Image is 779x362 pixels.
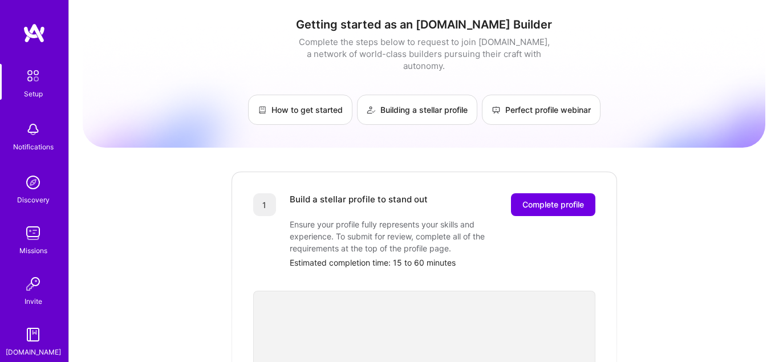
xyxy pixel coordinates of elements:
[290,193,428,216] div: Build a stellar profile to stand out
[23,23,46,43] img: logo
[367,105,376,115] img: Building a stellar profile
[290,218,518,254] div: Ensure your profile fully represents your skills and experience. To submit for review, complete a...
[296,36,553,72] div: Complete the steps below to request to join [DOMAIN_NAME], a network of world-class builders purs...
[19,245,47,257] div: Missions
[25,295,42,307] div: Invite
[22,323,44,346] img: guide book
[21,64,45,88] img: setup
[253,193,276,216] div: 1
[482,95,601,125] a: Perfect profile webinar
[511,193,595,216] button: Complete profile
[13,141,54,153] div: Notifications
[258,105,267,115] img: How to get started
[290,257,595,269] div: Estimated completion time: 15 to 60 minutes
[83,18,765,31] h1: Getting started as an [DOMAIN_NAME] Builder
[357,95,477,125] a: Building a stellar profile
[6,346,61,358] div: [DOMAIN_NAME]
[522,199,584,210] span: Complete profile
[24,88,43,100] div: Setup
[248,95,352,125] a: How to get started
[492,105,501,115] img: Perfect profile webinar
[17,194,50,206] div: Discovery
[22,272,44,295] img: Invite
[22,171,44,194] img: discovery
[22,118,44,141] img: bell
[22,222,44,245] img: teamwork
